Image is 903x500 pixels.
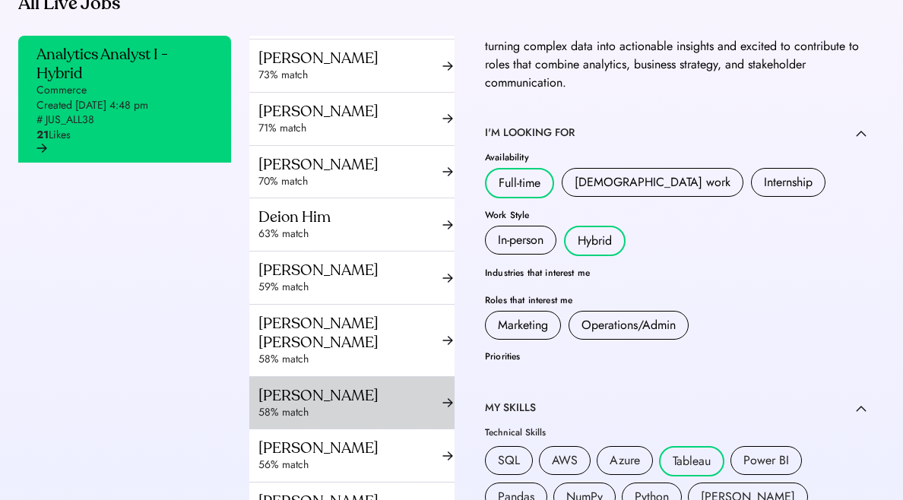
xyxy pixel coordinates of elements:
[258,352,442,367] div: 58% match
[485,210,867,220] div: Work Style
[485,352,867,361] div: Priorities
[485,153,867,162] div: Availability
[258,280,442,295] div: 59% match
[498,231,543,249] div: In-person
[258,207,442,226] div: Deion Him
[575,173,730,191] div: [DEMOGRAPHIC_DATA] work
[442,166,453,177] img: arrow-right-black.svg
[258,457,442,473] div: 56% match
[258,314,442,352] div: [PERSON_NAME] [PERSON_NAME]
[442,451,453,461] img: arrow-right-black.svg
[578,232,612,250] div: Hybrid
[258,386,442,405] div: [PERSON_NAME]
[856,130,867,137] img: caret-up.svg
[442,113,453,124] img: arrow-right-black.svg
[36,98,148,113] div: Created [DATE] 4:48 pm
[485,428,546,437] div: Technical Skills
[673,452,711,470] div: Tableau
[36,83,87,98] div: Commerce
[258,174,442,189] div: 70% match
[258,68,442,83] div: 73% match
[258,121,442,136] div: 71% match
[258,261,442,280] div: [PERSON_NAME]
[485,296,867,305] div: Roles that interest me
[856,405,867,412] img: caret-up.svg
[552,451,578,470] div: AWS
[36,128,71,143] div: Likes
[743,451,789,470] div: Power BI
[442,220,453,230] img: arrow-right-black.svg
[36,127,49,142] strong: 21
[499,174,540,192] div: Full-time
[258,226,442,242] div: 63% match
[258,49,442,68] div: [PERSON_NAME]
[258,405,442,420] div: 58% match
[442,397,453,408] img: arrow-right-black.svg
[485,268,867,277] div: Industries that interest me
[442,273,453,283] img: arrow-right-black.svg
[498,316,548,334] div: Marketing
[36,45,204,83] div: Analytics Analyst I - Hybrid
[258,102,442,121] div: [PERSON_NAME]
[485,400,536,416] div: MY SKILLS
[498,451,520,470] div: SQL
[442,61,453,71] img: arrow-right-black.svg
[581,316,676,334] div: Operations/Admin
[442,335,453,346] img: arrow-right-black.svg
[610,451,640,470] div: Azure
[258,155,442,174] div: [PERSON_NAME]
[258,438,442,457] div: [PERSON_NAME]
[36,143,47,153] img: arrow-right-black.svg
[764,173,813,191] div: Internship
[36,112,94,128] div: # JUS_ALL38
[485,125,575,141] div: I'M LOOKING FOR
